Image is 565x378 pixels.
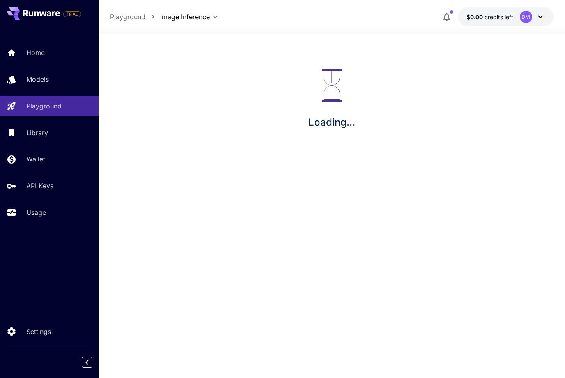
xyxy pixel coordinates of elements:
span: Add your payment card to enable full platform functionality. [63,9,81,19]
span: $0.00 [466,14,485,21]
button: $0.00DM [458,7,554,26]
span: credits left [485,14,513,21]
p: Home [26,48,45,58]
div: Collapse sidebar [88,355,99,370]
span: TRIAL [64,11,81,17]
button: Collapse sidebar [82,357,92,368]
div: $0.00 [466,13,513,21]
p: Loading... [308,115,355,130]
p: Usage [26,207,46,217]
p: API Keys [26,181,53,191]
span: Image Inference [160,12,210,22]
a: Playground [110,12,145,22]
p: Playground [26,101,62,111]
div: DM [520,11,532,23]
p: Settings [26,327,51,337]
p: Library [26,128,48,138]
nav: breadcrumb [110,12,160,22]
p: Wallet [26,154,45,164]
p: Models [26,74,49,84]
